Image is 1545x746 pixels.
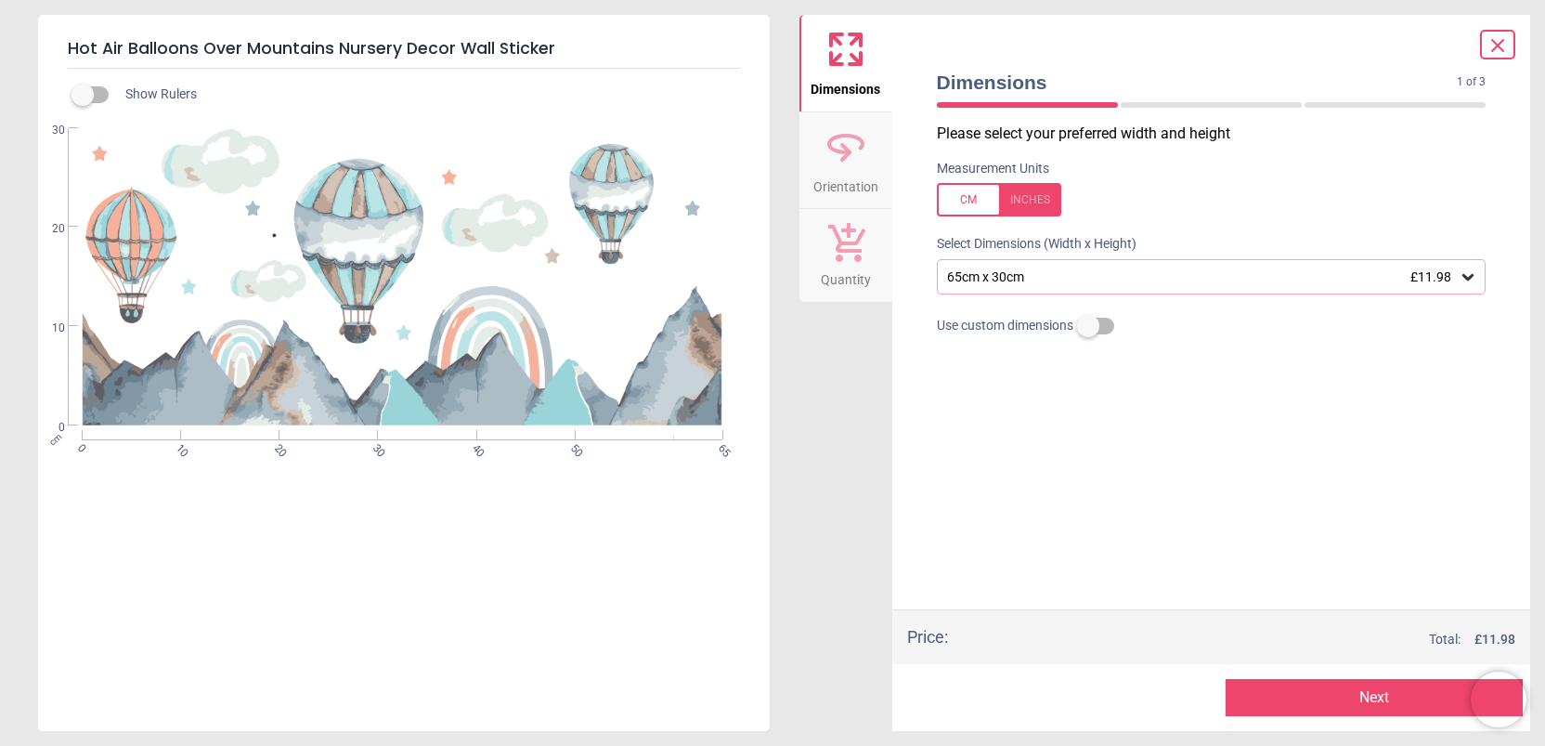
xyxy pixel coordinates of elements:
span: £ [1474,631,1515,649]
div: Show Rulers [83,84,770,106]
span: 50 [566,441,578,453]
button: Dimensions [799,15,892,111]
span: 10 [172,441,184,453]
div: Total: [976,631,1516,649]
span: Quantity [821,262,871,290]
span: 30 [30,123,65,138]
span: 10 [30,321,65,336]
span: 0 [30,420,65,436]
button: Next [1226,679,1523,716]
label: Select Dimensions (Width x Height) [922,235,1136,254]
span: 30 [370,441,382,453]
iframe: Brevo live chat [1471,672,1526,727]
span: Use custom dimensions [937,317,1073,335]
label: Measurement Units [937,160,1049,178]
span: cm [47,431,64,448]
span: Orientation [813,169,878,197]
span: 40 [468,441,480,453]
div: Price : [907,625,948,648]
span: 20 [270,441,282,453]
h5: Hot Air Balloons Over Mountains Nursery Decor Wall Sticker [68,30,740,69]
span: 0 [73,441,85,453]
button: Orientation [799,112,892,209]
button: Quantity [799,209,892,302]
span: 65 [714,441,726,453]
span: £11.98 [1410,269,1451,284]
span: 11.98 [1482,632,1515,647]
span: 20 [30,221,65,237]
span: 1 of 3 [1457,74,1486,90]
span: Dimensions [811,72,880,99]
span: Dimensions [937,69,1458,96]
p: Please select your preferred width and height [937,124,1501,144]
div: 65cm x 30cm [945,269,1460,285]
